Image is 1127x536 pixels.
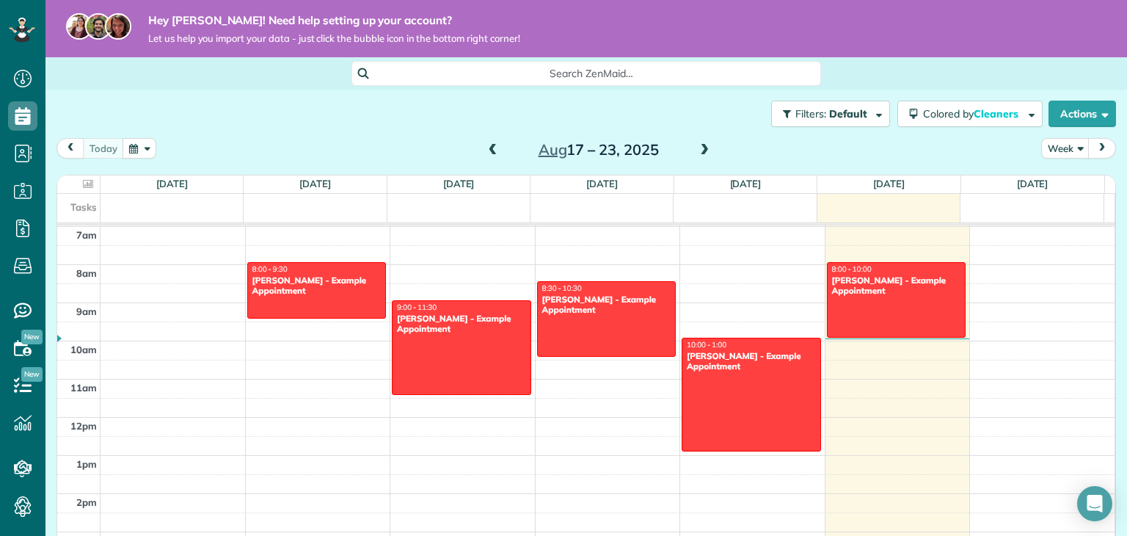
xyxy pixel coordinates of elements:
[21,330,43,344] span: New
[1088,138,1116,158] button: next
[873,178,905,189] a: [DATE]
[829,107,868,120] span: Default
[1017,178,1048,189] a: [DATE]
[539,140,567,159] span: Aug
[76,496,97,508] span: 2pm
[83,138,124,158] button: today
[252,264,288,274] span: 8:00 - 9:30
[85,13,112,40] img: jorge-587dff0eeaa6aab1f244e6dc62b8924c3b6ad411094392a53c71c6c4a576187d.jpg
[66,13,92,40] img: maria-72a9807cf96188c08ef61303f053569d2e2a8a1cde33d635c8a3ac13582a053d.jpg
[76,305,97,317] span: 9am
[56,138,84,158] button: prev
[70,344,97,355] span: 10am
[148,13,520,28] strong: Hey [PERSON_NAME]! Need help setting up your account?
[76,458,97,470] span: 1pm
[252,275,382,297] div: [PERSON_NAME] - Example Appointment
[923,107,1024,120] span: Colored by
[897,101,1043,127] button: Colored byCleaners
[541,294,672,316] div: [PERSON_NAME] - Example Appointment
[70,382,97,394] span: 11am
[1048,101,1116,127] button: Actions
[76,267,97,279] span: 8am
[686,351,817,372] div: [PERSON_NAME] - Example Appointment
[396,314,527,335] div: [PERSON_NAME] - Example Appointment
[70,201,97,213] span: Tasks
[730,178,762,189] a: [DATE]
[397,303,437,312] span: 9:00 - 11:30
[148,32,520,45] span: Let us help you import your data - just click the bubble icon in the bottom right corner!
[795,107,826,120] span: Filters:
[21,367,43,382] span: New
[507,142,690,158] h2: 17 – 23, 2025
[105,13,131,40] img: michelle-19f622bdf1676172e81f8f8fba1fb50e276960ebfe0243fe18214015130c80e4.jpg
[443,178,475,189] a: [DATE]
[831,275,962,297] div: [PERSON_NAME] - Example Appointment
[299,178,331,189] a: [DATE]
[687,340,726,350] span: 10:00 - 1:00
[70,420,97,432] span: 12pm
[156,178,188,189] a: [DATE]
[974,107,1021,120] span: Cleaners
[586,178,618,189] a: [DATE]
[1077,486,1112,521] div: Open Intercom Messenger
[832,264,872,274] span: 8:00 - 10:00
[764,101,890,127] a: Filters: Default
[771,101,890,127] button: Filters: Default
[76,229,97,241] span: 7am
[1041,138,1090,158] button: Week
[542,283,582,293] span: 8:30 - 10:30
